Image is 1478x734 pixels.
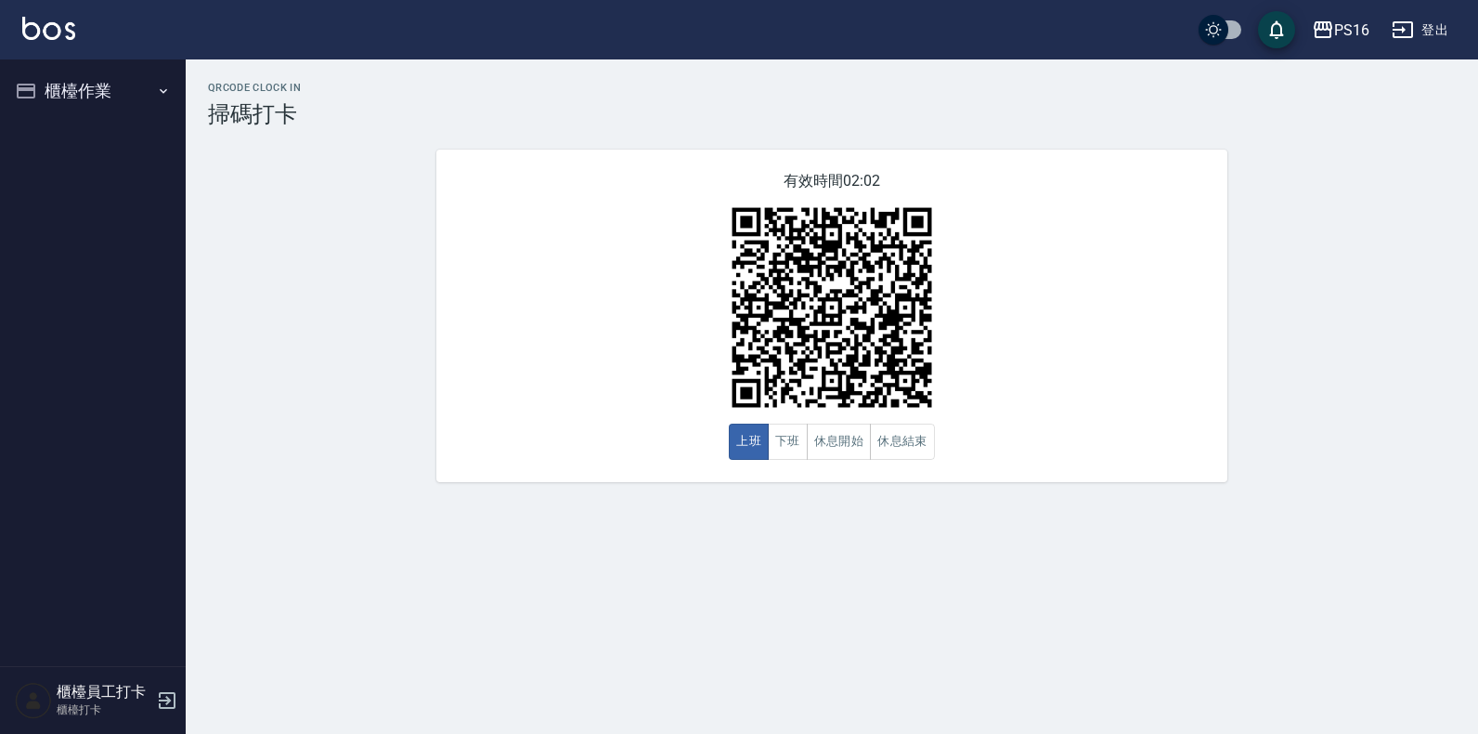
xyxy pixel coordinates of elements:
button: save [1258,11,1295,48]
div: PS16 [1334,19,1369,42]
button: 下班 [768,424,808,460]
button: 登出 [1384,13,1456,47]
p: 櫃檯打卡 [57,701,151,718]
button: 休息開始 [807,424,872,460]
button: PS16 [1304,11,1377,49]
div: 有效時間 02:02 [436,150,1227,482]
button: 櫃檯作業 [7,67,178,115]
h3: 掃碼打卡 [208,101,1456,127]
button: 休息結束 [870,424,935,460]
h2: QRcode Clock In [208,82,1456,94]
button: 上班 [729,424,769,460]
img: Logo [22,17,75,40]
img: Person [15,682,52,719]
h5: 櫃檯員工打卡 [57,683,151,701]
